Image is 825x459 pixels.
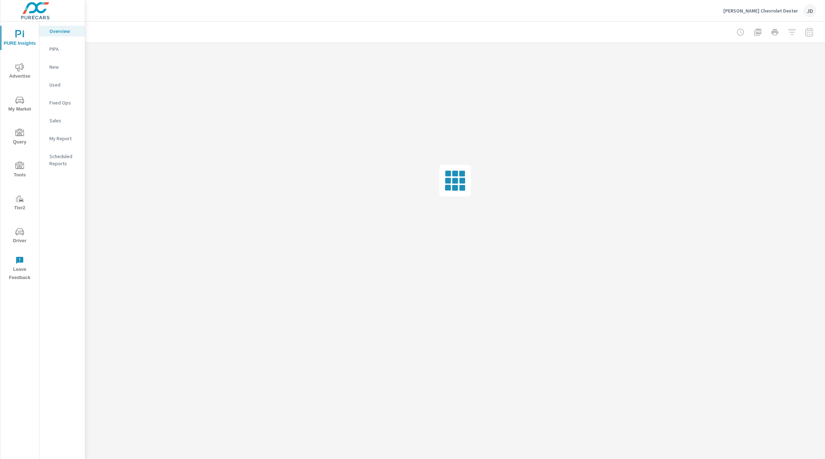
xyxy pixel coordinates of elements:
[49,45,79,53] p: PIPA
[39,97,85,108] div: Fixed Ops
[3,96,37,113] span: My Market
[39,44,85,54] div: PIPA
[49,153,79,167] p: Scheduled Reports
[49,81,79,88] p: Used
[49,135,79,142] p: My Report
[39,151,85,169] div: Scheduled Reports
[49,99,79,106] p: Fixed Ops
[3,30,37,48] span: PURE Insights
[49,117,79,124] p: Sales
[3,63,37,80] span: Advertise
[49,28,79,35] p: Overview
[3,162,37,179] span: Tools
[723,8,798,14] p: [PERSON_NAME] Chevrolet Dexter
[804,4,816,17] div: JD
[3,228,37,245] span: Driver
[39,133,85,144] div: My Report
[39,26,85,36] div: Overview
[39,79,85,90] div: Used
[39,115,85,126] div: Sales
[0,21,39,285] div: nav menu
[3,256,37,282] span: Leave Feedback
[3,195,37,212] span: Tier2
[49,63,79,70] p: New
[39,62,85,72] div: New
[3,129,37,146] span: Query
